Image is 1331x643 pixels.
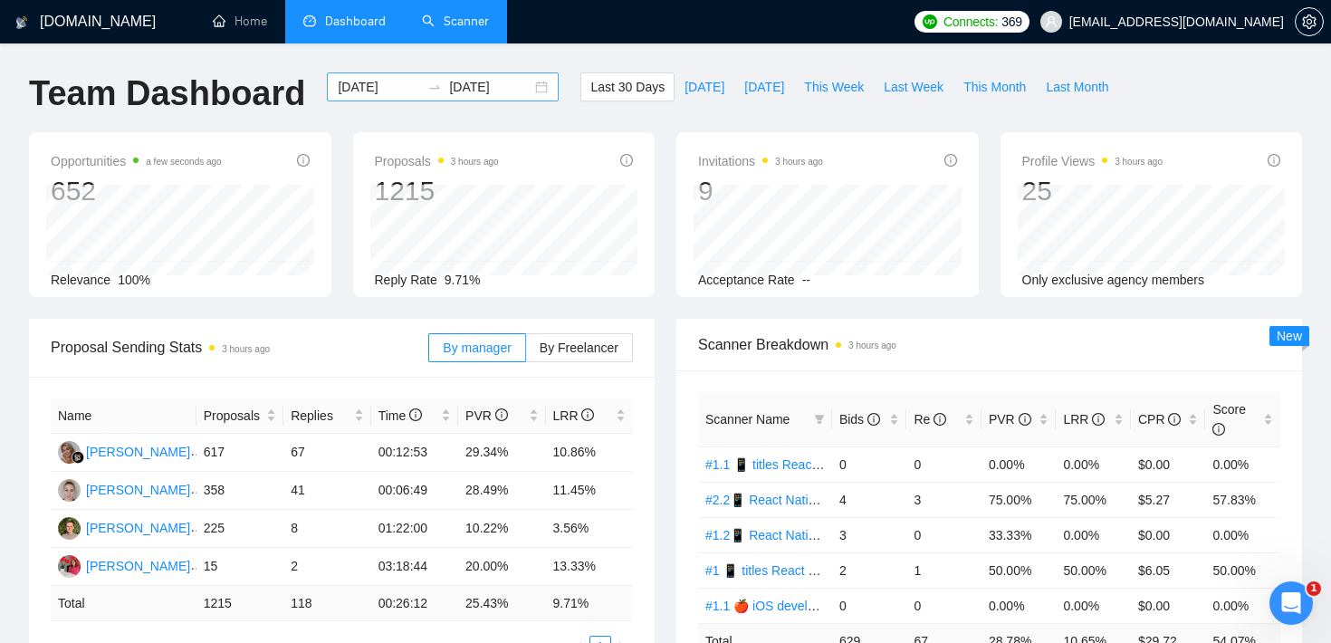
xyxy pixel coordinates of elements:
time: 3 hours ago [1115,157,1163,167]
a: homeHome [213,14,267,29]
td: 50.00% [1205,552,1280,588]
span: Only exclusive agency members [1022,273,1205,287]
td: 0.00% [1056,588,1131,623]
span: info-circle [581,408,594,421]
span: LRR [553,408,595,423]
td: 0.00% [1056,446,1131,482]
td: 3 [832,517,907,552]
img: upwork-logo.png [923,14,937,29]
span: Proposals [375,150,499,172]
td: 4 [832,482,907,517]
span: By manager [443,341,511,355]
td: $5.27 [1131,482,1206,517]
span: Score [1212,402,1246,437]
span: New [1277,329,1302,343]
td: 11.45% [546,472,634,510]
span: Proposals [204,406,263,426]
div: 25 [1022,174,1163,208]
span: Replies [291,406,350,426]
span: Acceptance Rate [698,273,795,287]
td: 01:22:00 [371,510,458,548]
img: P [58,517,81,540]
td: 0 [906,588,981,623]
span: user [1045,15,1058,28]
span: 1 [1307,581,1321,596]
span: to [427,80,442,94]
a: #1.1 📱 titles React Native Evhen (Tam) [705,457,930,472]
td: 0.00% [1205,588,1280,623]
td: 118 [283,586,370,621]
td: 00:06:49 [371,472,458,510]
td: 0 [906,446,981,482]
input: End date [449,77,531,97]
td: 617 [196,434,283,472]
span: info-circle [297,154,310,167]
span: Time [378,408,422,423]
td: 41 [283,472,370,510]
td: 3.56% [546,510,634,548]
th: Name [51,398,196,434]
span: Connects: [943,12,998,32]
span: PVR [989,412,1031,427]
span: Invitations [698,150,823,172]
span: info-circle [409,408,422,421]
span: Last 30 Days [590,77,665,97]
td: Total [51,586,196,621]
div: [PERSON_NAME] [86,556,190,576]
div: [PERSON_NAME] [86,518,190,538]
span: Scanner Breakdown [698,333,1280,356]
td: 0.00% [981,588,1057,623]
td: 67 [283,434,370,472]
img: MC [58,441,81,464]
input: Start date [338,77,420,97]
td: 9.71 % [546,586,634,621]
img: TK [58,479,81,502]
span: info-circle [867,413,880,426]
span: info-circle [1268,154,1280,167]
time: 3 hours ago [848,341,896,350]
time: 3 hours ago [451,157,499,167]
td: 0.00% [981,446,1057,482]
span: [DATE] [685,77,724,97]
button: Last Week [874,72,953,101]
td: 75.00% [981,482,1057,517]
time: a few seconds ago [146,157,221,167]
td: 2 [832,552,907,588]
img: logo [15,8,28,37]
td: 13.33% [546,548,634,586]
a: setting [1295,14,1324,29]
h1: Team Dashboard [29,72,305,115]
span: LRR [1063,412,1105,427]
a: #1.2📱 React Native Evhen [705,528,861,542]
div: [PERSON_NAME] [86,480,190,500]
span: -- [802,273,810,287]
span: This Week [804,77,864,97]
th: Proposals [196,398,283,434]
span: info-circle [934,413,946,426]
span: info-circle [1019,413,1031,426]
a: MC[PERSON_NAME] [58,444,190,458]
td: 15 [196,548,283,586]
span: Profile Views [1022,150,1163,172]
span: Last Week [884,77,943,97]
span: Re [914,412,946,427]
span: filter [814,414,825,425]
td: 0.00% [1205,446,1280,482]
time: 3 hours ago [775,157,823,167]
span: Bids [839,412,880,427]
span: 9.71% [445,273,481,287]
div: [PERSON_NAME] [86,442,190,462]
td: 0.00% [1205,517,1280,552]
span: swap-right [427,80,442,94]
td: $0.00 [1131,446,1206,482]
span: CPR [1138,412,1181,427]
span: By Freelancer [540,341,618,355]
span: info-circle [1168,413,1181,426]
iframe: Intercom live chat [1269,581,1313,625]
td: 29.34% [458,434,545,472]
button: Expand window [283,7,318,42]
td: 50.00% [1056,552,1131,588]
td: 57.83% [1205,482,1280,517]
a: #1.1 🍎 iOS developer [PERSON_NAME] (Tam) 07/03 Profile Changed [705,599,1106,613]
button: Last 30 Days [580,72,675,101]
